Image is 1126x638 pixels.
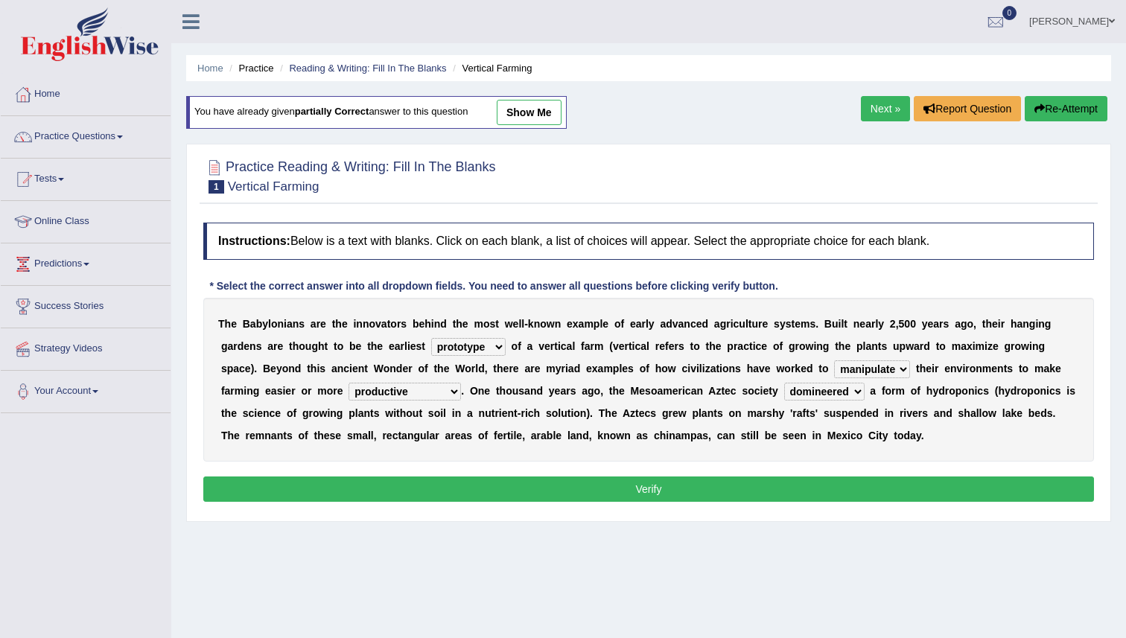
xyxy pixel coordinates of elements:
b: h [371,340,378,352]
b: n [853,318,860,330]
b: h [318,340,325,352]
b: i [317,363,319,374]
b: e [859,318,865,330]
b: e [244,340,249,352]
b: a [585,340,591,352]
b: n [816,340,823,352]
b: t [367,340,371,352]
b: a [933,318,939,330]
button: Re-Attempt [1025,96,1107,121]
b: e [567,318,573,330]
b: r [920,340,923,352]
b: n [434,318,441,330]
b: r [1011,340,1014,352]
b: o [799,340,806,352]
b: i [349,363,352,374]
b: i [431,318,434,330]
b: s [678,340,684,352]
b: c [734,318,739,330]
b: a [250,318,256,330]
b: v [672,318,678,330]
b: a [678,318,684,330]
b: i [284,318,287,330]
b: w [906,340,914,352]
b: n [277,318,284,330]
b: e [410,340,416,352]
b: r [939,318,943,330]
b: , [973,318,976,330]
b: n [249,340,256,352]
b: o [1015,340,1022,352]
b: a [227,340,233,352]
b: s [786,318,792,330]
b: y [878,318,884,330]
b: Instructions: [218,235,290,247]
b: a [287,318,293,330]
b: t [554,340,558,352]
b: n [337,363,344,374]
small: Vertical Farming [228,179,319,194]
b: h [1011,318,1017,330]
b: w [547,318,555,330]
b: e [761,340,767,352]
a: Online Class [1,201,171,238]
b: i [558,340,561,352]
b: e [992,318,998,330]
b: l [521,318,524,330]
b: i [632,340,635,352]
b: l [518,318,521,330]
b: a [331,363,337,374]
b: h [311,363,317,374]
b: p [227,363,234,374]
b: g [1038,340,1045,352]
b: a [955,318,961,330]
b: 2 [890,318,896,330]
b: W [374,363,384,374]
b: r [397,318,401,330]
b: r [591,340,594,352]
b: i [985,340,987,352]
b: n [1022,318,1029,330]
b: e [696,318,702,330]
b: d [702,318,709,330]
b: o [271,318,278,330]
b: g [789,340,795,352]
b: u [893,340,900,352]
b: t [422,340,425,352]
b: e [352,363,358,374]
button: Verify [203,476,1094,502]
b: a [311,318,317,330]
b: d [923,340,930,352]
b: t [289,340,293,352]
b: a [640,340,646,352]
b: a [527,340,533,352]
b: r [726,318,730,330]
b: l [646,340,649,352]
a: Predictions [1,243,171,281]
b: x [967,340,973,352]
b: m [584,318,593,330]
b: l [841,318,844,330]
b: t [332,318,336,330]
b: o [384,363,390,374]
b: s [416,340,422,352]
b: r [674,340,678,352]
li: Practice [226,61,273,75]
a: Home [197,63,223,74]
b: i [753,340,756,352]
b: a [961,340,967,352]
b: y [276,363,282,374]
b: y [780,318,786,330]
b: a [714,318,720,330]
b: l [572,340,575,352]
b: t [453,318,457,330]
b: n [555,318,562,330]
b: n [534,318,541,330]
b: t [629,340,632,352]
b: o [540,318,547,330]
b: d [238,340,244,352]
a: Next » [861,96,910,121]
b: r [273,340,277,352]
b: e [544,340,550,352]
b: t [748,318,752,330]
